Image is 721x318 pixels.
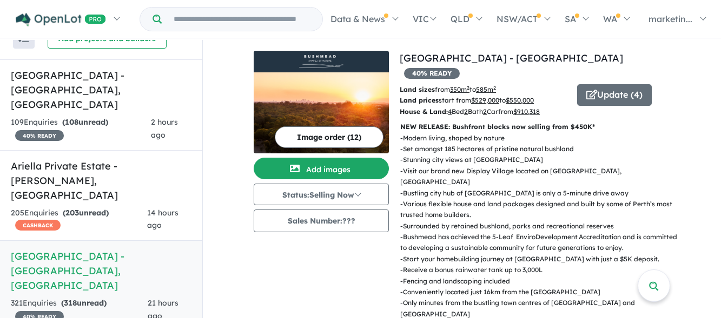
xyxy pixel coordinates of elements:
span: CASHBACK [15,220,61,231]
strong: ( unread) [63,208,109,218]
button: Image order (12) [275,126,383,148]
u: 4 [448,107,452,116]
u: $ 910,318 [513,107,540,116]
u: 585 m [476,85,496,93]
span: marketin... [649,13,692,24]
p: - Bustling city hub of [GEOGRAPHIC_DATA] is only a 5-minute drive away [400,188,679,199]
p: - Bushmead has achieved the 5-Leaf EnviroDevelopment Accreditation and is committed to developing... [400,232,679,254]
span: 14 hours ago [147,208,178,231]
span: 40 % READY [404,68,460,79]
p: - Receive a bonus rainwater tank up to 3,000L [400,265,679,275]
span: 2 hours ago [151,117,178,140]
a: [GEOGRAPHIC_DATA] - [GEOGRAPHIC_DATA] [400,52,623,64]
div: 205 Enquir ies [11,207,147,233]
b: House & Land: [400,107,448,116]
span: 203 [65,208,79,218]
sup: 2 [493,85,496,91]
img: Openlot PRO Logo White [16,13,106,26]
img: Bushmead Estate - Bushmead Logo [258,55,385,68]
button: Sales Number:??? [254,209,389,232]
button: Status:Selling Now [254,184,389,205]
span: 40 % READY [15,130,64,141]
span: 318 [64,298,77,308]
u: 350 m [450,85,469,93]
h5: [GEOGRAPHIC_DATA] - [GEOGRAPHIC_DATA] , [GEOGRAPHIC_DATA] [11,249,191,293]
p: - Modern living, shaped by nature [400,133,679,144]
u: 2 [464,107,468,116]
button: Add images [254,158,389,179]
u: 2 [483,107,487,116]
strong: ( unread) [61,298,107,308]
p: - Set amongst 185 hectares of pristine natural bushland [400,144,679,154]
p: - Conveniently located just 16km from the [GEOGRAPHIC_DATA] [400,287,679,297]
a: Bushmead Estate - Bushmead LogoBushmead Estate - Bushmead [254,51,389,153]
img: Bushmead Estate - Bushmead [254,72,389,153]
button: Update (4) [577,84,652,106]
strong: ( unread) [62,117,108,127]
b: Land sizes [400,85,435,93]
p: - Start your homebuilding journey at [GEOGRAPHIC_DATA] with just a $5K deposit. [400,254,679,265]
b: Land prices [400,96,439,104]
sup: 2 [467,85,469,91]
p: - Fencing and landscaping included [400,276,679,287]
u: $ 529,000 [471,96,499,104]
h5: [GEOGRAPHIC_DATA] - [GEOGRAPHIC_DATA] , [GEOGRAPHIC_DATA] [11,68,191,112]
h5: Ariella Private Estate - [PERSON_NAME] , [GEOGRAPHIC_DATA] [11,159,191,202]
span: to [499,96,534,104]
p: - Stunning city views at [GEOGRAPHIC_DATA] [400,154,679,165]
u: $ 550,000 [506,96,534,104]
p: - Surrounded by retained bushland, parks and recreational reserves [400,221,679,232]
div: 109 Enquir ies [11,116,151,142]
p: start from [400,95,569,106]
p: - Visit our brand new Display Village located on [GEOGRAPHIC_DATA], [GEOGRAPHIC_DATA] [400,166,679,188]
p: from [400,84,569,95]
span: 108 [65,117,78,127]
span: to [469,85,496,93]
p: - Various flexible house and land packages designed and built by some of Perth’s most trusted hom... [400,199,679,221]
input: Try estate name, suburb, builder or developer [164,8,320,31]
p: NEW RELEASE: Bushfront blocks now selling from $450K* [400,121,670,132]
p: Bed Bath Car from [400,106,569,117]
